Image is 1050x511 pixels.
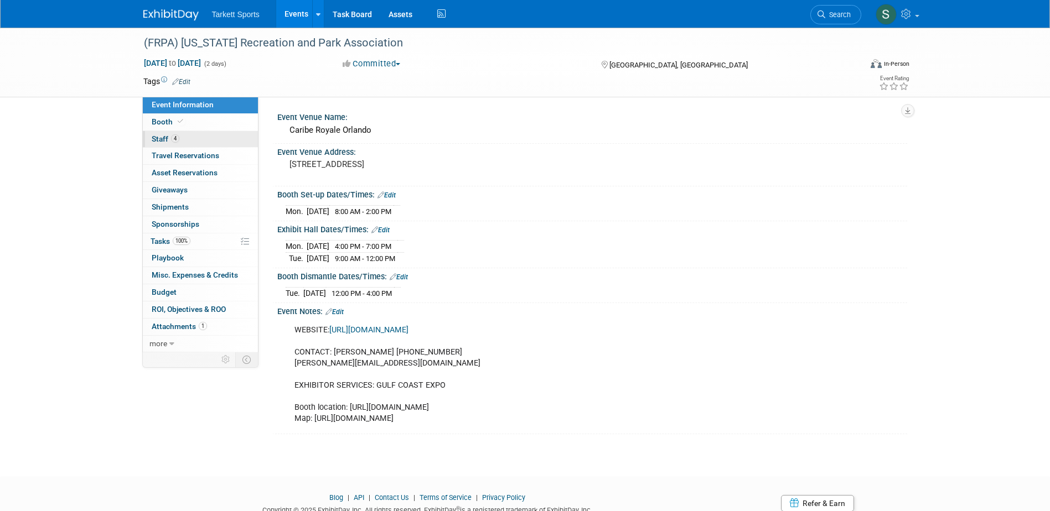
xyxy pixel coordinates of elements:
[307,252,329,264] td: [DATE]
[152,185,188,194] span: Giveaways
[167,59,178,67] span: to
[143,284,258,301] a: Budget
[143,233,258,250] a: Tasks100%
[286,122,899,139] div: Caribe Royale Orlando
[143,319,258,335] a: Attachments1
[354,493,364,502] a: API
[329,493,343,502] a: Blog
[482,493,525,502] a: Privacy Policy
[152,270,238,279] span: Misc. Expenses & Credits
[335,207,391,216] span: 8:00 AM - 2:00 PM
[411,493,418,502] span: |
[345,493,352,502] span: |
[335,254,395,263] span: 9:00 AM - 12:00 PM
[371,226,390,234] a: Edit
[796,58,910,74] div: Event Format
[876,4,897,25] img: Serge Silva
[171,134,179,143] span: 4
[390,273,408,281] a: Edit
[143,165,258,181] a: Asset Reservations
[212,10,260,19] span: Tarkett Sports
[152,151,219,160] span: Travel Reservations
[377,191,396,199] a: Edit
[235,352,258,367] td: Toggle Event Tabs
[143,216,258,233] a: Sponsorships
[286,252,307,264] td: Tue.
[199,322,207,330] span: 1
[879,76,909,81] div: Event Rating
[277,268,907,283] div: Booth Dismantle Dates/Times:
[143,336,258,352] a: more
[303,287,326,299] td: [DATE]
[286,205,307,217] td: Mon.
[609,61,748,69] span: [GEOGRAPHIC_DATA], [GEOGRAPHIC_DATA]
[151,237,190,246] span: Tasks
[473,493,480,502] span: |
[143,182,258,199] a: Giveaways
[810,5,861,24] a: Search
[143,301,258,318] a: ROI, Objectives & ROO
[883,60,909,68] div: In-Person
[143,58,201,68] span: [DATE] [DATE]
[143,199,258,216] a: Shipments
[203,60,226,67] span: (2 days)
[420,493,472,502] a: Terms of Service
[152,134,179,143] span: Staff
[173,237,190,245] span: 100%
[143,148,258,164] a: Travel Reservations
[143,267,258,284] a: Misc. Expenses & Credits
[152,305,226,314] span: ROI, Objectives & ROO
[149,339,167,348] span: more
[152,202,189,211] span: Shipments
[178,118,183,124] i: Booth reservation complete
[143,131,258,148] a: Staff4
[325,308,344,316] a: Edit
[152,168,218,177] span: Asset Reservations
[366,493,373,502] span: |
[277,221,907,236] div: Exhibit Hall Dates/Times:
[339,58,405,70] button: Committed
[825,11,851,19] span: Search
[307,241,329,253] td: [DATE]
[289,159,527,169] pre: [STREET_ADDRESS]
[277,109,907,123] div: Event Venue Name:
[286,241,307,253] td: Mon.
[335,242,391,251] span: 4:00 PM - 7:00 PM
[152,253,184,262] span: Playbook
[143,9,199,20] img: ExhibitDay
[152,100,214,109] span: Event Information
[216,352,236,367] td: Personalize Event Tab Strip
[307,205,329,217] td: [DATE]
[152,220,199,228] span: Sponsorships
[286,287,303,299] td: Tue.
[329,325,408,335] a: [URL][DOMAIN_NAME]
[143,76,190,87] td: Tags
[277,303,907,317] div: Event Notes:
[277,186,907,201] div: Booth Set-up Dates/Times:
[143,114,258,131] a: Booth
[172,78,190,86] a: Edit
[152,288,177,296] span: Budget
[287,319,785,430] div: WEBSITE: CONTACT: [PERSON_NAME] [PHONE_NUMBER] [PERSON_NAME][EMAIL_ADDRESS][DOMAIN_NAME] EXHIBITO...
[152,117,185,126] span: Booth
[277,144,907,158] div: Event Venue Address:
[152,322,207,331] span: Attachments
[332,289,392,298] span: 12:00 PM - 4:00 PM
[871,59,882,68] img: Format-Inperson.png
[143,97,258,113] a: Event Information
[143,250,258,267] a: Playbook
[140,33,845,53] div: (FRPA) [US_STATE] Recreation and Park Association
[375,493,409,502] a: Contact Us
